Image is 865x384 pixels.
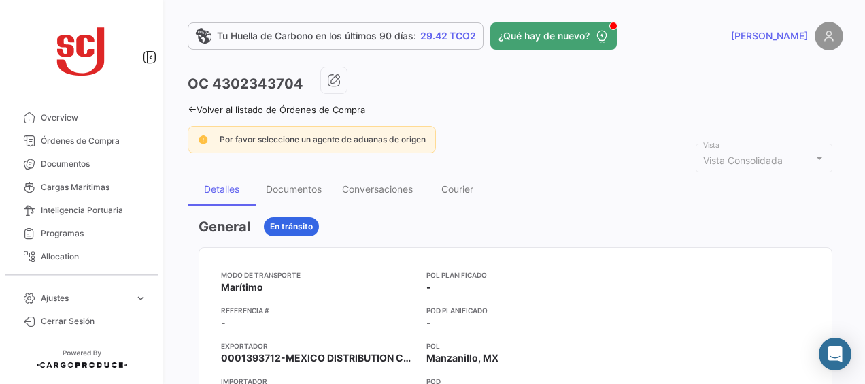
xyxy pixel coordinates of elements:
app-card-info-title: POL Planificado [426,270,613,281]
span: Manzanillo, MX [426,351,498,365]
span: 0001393712-MEXICO DISTRIBUTION CENTER [221,351,415,365]
span: Por favor seleccione un agente de aduanas de origen [220,134,426,144]
a: Inteligencia Portuaria [11,199,152,222]
a: Courier [11,268,152,291]
span: 29.42 TCO2 [420,29,476,43]
h3: General [199,217,250,236]
span: - [426,281,431,294]
span: Tu Huella de Carbono en los últimos 90 días: [217,29,416,43]
app-card-info-title: POL [426,340,613,351]
span: Ajustes [41,292,129,304]
span: Inteligencia Portuaria [41,204,147,217]
div: Conversaciones [342,183,413,195]
div: Courier [441,183,473,195]
app-card-info-title: Exportador [221,340,415,351]
a: Cargas Marítimas [11,176,152,199]
span: - [221,316,226,330]
img: scj_logo1.svg [48,16,116,84]
span: Allocation [41,251,147,263]
button: ¿Qué hay de nuevo? [490,22,617,50]
span: ¿Qué hay de nuevo? [498,29,590,43]
div: Documentos [266,183,322,195]
span: En tránsito [270,221,313,233]
span: Órdenes de Compra [41,135,147,147]
a: Volver al listado de Órdenes de Compra [188,104,365,115]
mat-select-trigger: Vista Consolidada [703,155,783,166]
a: Allocation [11,245,152,268]
a: Overview [11,106,152,129]
span: Documentos [41,158,147,170]
span: Cerrar Sesión [41,315,147,327]
span: Overview [41,112,147,124]
span: Marítimo [221,281,263,294]
span: Cargas Marítimas [41,181,147,193]
span: expand_more [135,292,147,304]
span: [PERSON_NAME] [731,29,808,43]
a: Tu Huella de Carbono en los últimos 90 días:29.42 TCO2 [188,22,484,50]
a: Documentos [11,153,152,176]
a: Programas [11,222,152,245]
img: placeholder-user.png [815,22,843,50]
app-card-info-title: Modo de Transporte [221,270,415,281]
app-card-info-title: POD Planificado [426,305,613,316]
span: - [426,316,431,330]
span: Programas [41,227,147,240]
div: Detalles [204,183,239,195]
div: Abrir Intercom Messenger [819,338,851,370]
app-card-info-title: Referencia # [221,305,415,316]
h3: OC 4302343704 [188,74,303,93]
a: Órdenes de Compra [11,129,152,153]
